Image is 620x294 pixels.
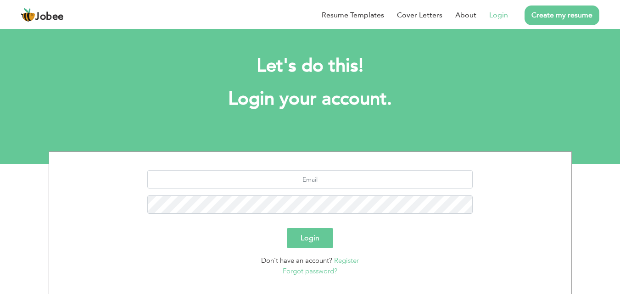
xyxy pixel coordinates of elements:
[21,8,35,22] img: jobee.io
[455,10,476,21] a: About
[322,10,384,21] a: Resume Templates
[287,228,333,248] button: Login
[283,266,337,276] a: Forgot password?
[35,12,64,22] span: Jobee
[21,8,64,22] a: Jobee
[261,256,332,265] span: Don't have an account?
[147,170,473,189] input: Email
[525,6,599,25] a: Create my resume
[62,87,558,111] h1: Login your account.
[62,54,558,78] h2: Let's do this!
[334,256,359,265] a: Register
[397,10,442,21] a: Cover Letters
[489,10,508,21] a: Login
